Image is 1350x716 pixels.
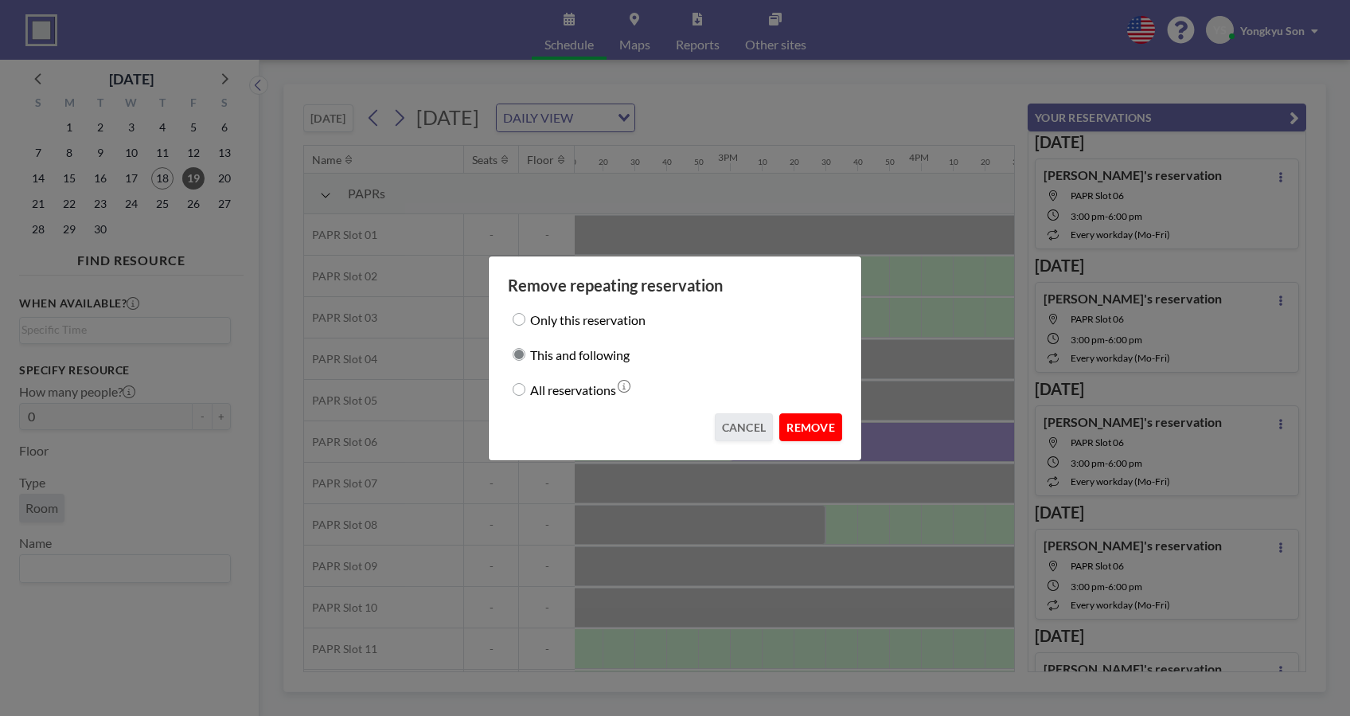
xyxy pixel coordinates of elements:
label: All reservations [530,378,616,401]
button: CANCEL [715,413,774,441]
h3: Remove repeating reservation [508,276,842,295]
label: This and following [530,343,630,366]
label: Only this reservation [530,308,646,331]
button: REMOVE [779,413,842,441]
